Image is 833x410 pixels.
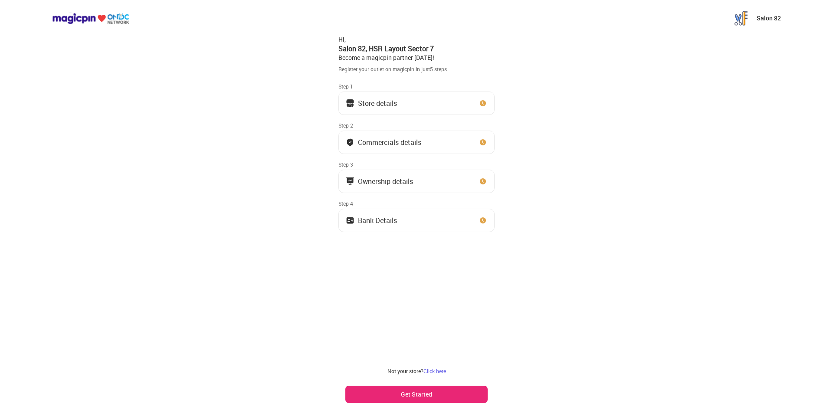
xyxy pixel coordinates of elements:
[479,99,487,108] img: clock_icon_new.67dbf243.svg
[423,367,446,374] a: Click here
[346,216,354,225] img: ownership_icon.37569ceb.svg
[479,138,487,147] img: clock_icon_new.67dbf243.svg
[757,14,781,23] p: Salon 82
[338,44,495,53] div: Salon 82 , HSR Layout Sector 7
[345,386,488,403] button: Get Started
[358,179,413,184] div: Ownership details
[732,10,750,27] img: bw_xX0sJp4QnnUQd6Tb7eyzPr3_CXVRI74O9bB8UmVCCC3mSVTEo_oqYDUTGehJpCehqD_faC2JJfTyTeX4--IwoIyY
[346,99,354,108] img: storeIcon.9b1f7264.svg
[479,177,487,186] img: clock_icon_new.67dbf243.svg
[338,92,495,115] button: Store details
[52,13,129,24] img: ondc-logo-new-small.8a59708e.svg
[338,122,495,129] div: Step 2
[338,83,495,90] div: Step 1
[338,170,495,193] button: Ownership details
[338,209,495,232] button: Bank Details
[346,138,354,147] img: bank_details_tick.fdc3558c.svg
[387,367,423,374] span: Not your store?
[338,131,495,154] button: Commercials details
[358,101,397,105] div: Store details
[346,177,354,186] img: commercials_icon.983f7837.svg
[338,66,495,73] div: Register your outlet on magicpin in just 5 steps
[338,161,495,168] div: Step 3
[338,200,495,207] div: Step 4
[338,35,495,62] div: Hi, Become a magicpin partner [DATE]!
[358,140,421,144] div: Commercials details
[479,216,487,225] img: clock_icon_new.67dbf243.svg
[358,218,397,223] div: Bank Details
